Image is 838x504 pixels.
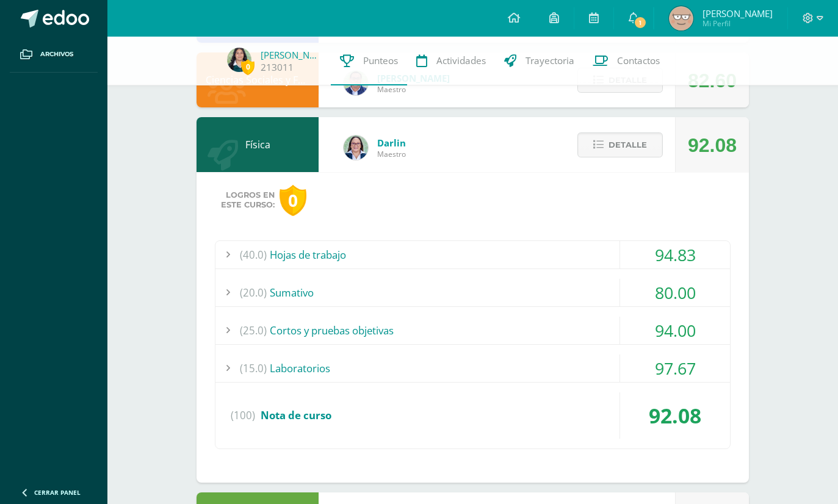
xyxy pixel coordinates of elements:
span: Maestro [377,84,450,95]
div: 97.67 [620,355,730,382]
span: Logros en este curso: [221,190,275,210]
span: (40.0) [240,241,267,268]
span: [PERSON_NAME] [703,7,773,20]
span: (15.0) [240,355,267,382]
span: 1 [634,16,647,29]
button: Detalle [577,132,663,157]
span: Mi Perfil [703,18,773,29]
span: Cerrar panel [34,488,81,497]
div: Hojas de trabajo [215,241,730,268]
div: 0 [280,185,306,216]
img: 571966f00f586896050bf2f129d9ef0a.png [344,135,368,160]
div: Laboratorios [215,355,730,382]
div: Sumativo [215,279,730,306]
a: Contactos [583,37,669,85]
span: (100) [231,392,255,439]
div: 94.83 [620,241,730,268]
a: [PERSON_NAME] [261,49,322,61]
span: Nota de curso [261,408,331,422]
span: Archivos [40,49,73,59]
div: Cortos y pruebas objetivas [215,317,730,344]
a: 213011 [261,61,294,74]
span: Actividades [436,54,486,67]
span: (20.0) [240,279,267,306]
span: Contactos [617,54,660,67]
a: Actividades [407,37,495,85]
div: 80.00 [620,279,730,306]
div: Física [197,117,319,172]
img: 8670e599328e1b651da57b5535759df0.png [227,48,251,72]
img: 4f584a23ab57ed1d5ae0c4d956f68ee2.png [669,6,693,31]
a: Punteos [331,37,407,85]
a: Archivos [10,37,98,73]
span: Darlin [377,137,406,149]
span: Detalle [609,134,647,156]
span: (25.0) [240,317,267,344]
div: 92.08 [620,392,730,439]
span: Maestro [377,149,406,159]
span: 0 [241,59,255,74]
a: Trayectoria [495,37,583,85]
span: Trayectoria [526,54,574,67]
div: 92.08 [688,118,737,173]
span: Punteos [363,54,398,67]
div: 94.00 [620,317,730,344]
